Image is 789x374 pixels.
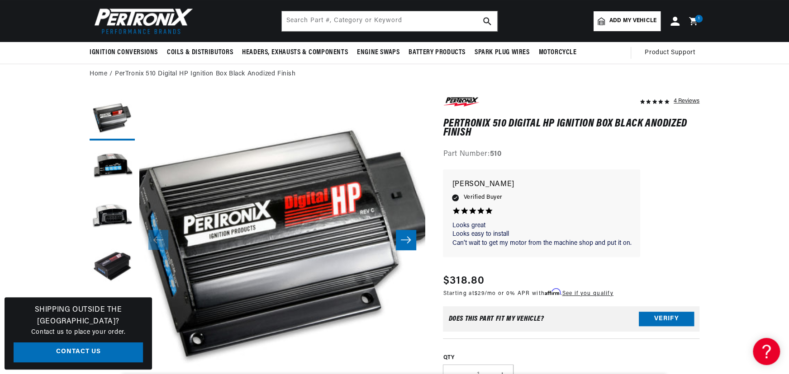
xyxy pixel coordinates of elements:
span: Headers, Exhausts & Components [242,48,348,57]
summary: Headers, Exhausts & Components [238,42,352,63]
span: Motorcycle [538,48,576,57]
button: search button [477,11,497,31]
summary: Engine Swaps [352,42,404,63]
span: Product Support [645,48,695,58]
span: Engine Swaps [357,48,399,57]
summary: Ignition Conversions [90,42,162,63]
span: Spark Plug Wires [475,48,530,57]
p: [PERSON_NAME] [452,178,631,191]
button: Load image 3 in gallery view [90,195,135,240]
h1: PerTronix 510 Digital HP Ignition Box Black Anodized Finish [443,119,699,138]
summary: Battery Products [404,42,470,63]
a: Contact Us [14,342,143,363]
input: Search Part #, Category or Keyword [282,11,497,31]
strong: 510 [490,150,502,158]
div: 4 Reviews [674,95,699,106]
h3: Shipping Outside the [GEOGRAPHIC_DATA]? [14,304,143,327]
div: Part Number: [443,149,699,160]
label: QTY [443,354,699,362]
span: Ignition Conversions [90,48,158,57]
p: Contact us to place your order. [14,327,143,337]
p: Starting at /mo or 0% APR with . [443,289,613,298]
span: Affirm [545,289,561,295]
button: Load image 1 in gallery view [90,95,135,140]
p: Looks great Looks easy to install Can’t wait to get my motor from the machine shop and put it on. [452,221,631,248]
a: PerTronix 510 Digital HP Ignition Box Black Anodized Finish [115,69,295,79]
button: Slide left [148,230,168,250]
span: Verified Buyer [463,192,502,202]
summary: Coils & Distributors [162,42,238,63]
div: Does This part fit My vehicle? [448,315,544,323]
nav: breadcrumbs [90,69,699,79]
button: Slide right [396,230,416,250]
button: Load image 4 in gallery view [90,244,135,290]
img: Pertronix [90,5,194,37]
summary: Motorcycle [534,42,581,63]
span: Coils & Distributors [167,48,233,57]
button: Verify [639,312,694,326]
a: Home [90,69,107,79]
span: 1 [698,15,700,23]
summary: Spark Plug Wires [470,42,534,63]
span: Battery Products [409,48,466,57]
summary: Product Support [645,42,699,64]
a: See if you qualify - Learn more about Affirm Financing (opens in modal) [562,291,613,296]
a: Add my vehicle [594,11,661,31]
span: $29 [475,291,485,296]
span: $318.80 [443,273,485,289]
button: Load image 2 in gallery view [90,145,135,190]
span: Add my vehicle [609,17,656,25]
